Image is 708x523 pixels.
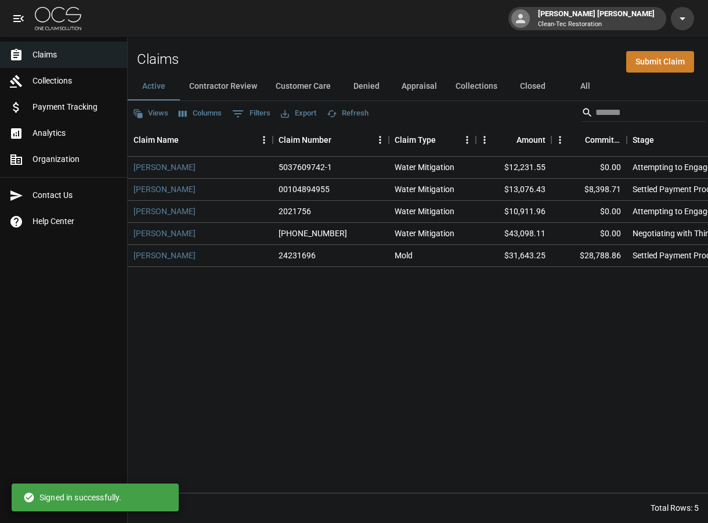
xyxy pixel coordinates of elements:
[137,51,179,68] h2: Claims
[458,131,476,149] button: Menu
[7,7,30,30] button: open drawer
[436,132,452,148] button: Sort
[507,73,559,100] button: Closed
[395,250,413,261] div: Mold
[340,73,392,100] button: Denied
[654,132,670,148] button: Sort
[569,132,585,148] button: Sort
[395,124,436,156] div: Claim Type
[395,161,454,173] div: Water Mitigation
[395,228,454,239] div: Water Mitigation
[551,179,627,201] div: $8,398.71
[23,487,121,508] div: Signed in successfully.
[551,131,569,149] button: Menu
[266,73,340,100] button: Customer Care
[551,157,627,179] div: $0.00
[32,189,118,201] span: Contact Us
[551,201,627,223] div: $0.00
[626,51,694,73] a: Submit Claim
[279,183,330,195] div: 00104894955
[538,20,655,30] p: Clean-Tec Restoration
[128,73,708,100] div: dynamic tabs
[581,103,706,124] div: Search
[176,104,225,122] button: Select columns
[128,124,273,156] div: Claim Name
[559,73,611,100] button: All
[633,124,654,156] div: Stage
[651,502,699,514] div: Total Rows: 5
[130,104,171,122] button: Views
[446,73,507,100] button: Collections
[392,73,446,100] button: Appraisal
[279,250,316,261] div: 24231696
[476,124,551,156] div: Amount
[371,131,389,149] button: Menu
[255,131,273,149] button: Menu
[279,205,311,217] div: 2021756
[32,215,118,228] span: Help Center
[551,245,627,267] div: $28,788.86
[395,183,454,195] div: Water Mitigation
[278,104,319,122] button: Export
[35,7,81,30] img: ocs-logo-white-transparent.png
[180,73,266,100] button: Contractor Review
[133,183,196,195] a: [PERSON_NAME]
[279,228,347,239] div: 1006-18-2882
[229,104,273,123] button: Show filters
[133,161,196,173] a: [PERSON_NAME]
[395,205,454,217] div: Water Mitigation
[476,223,551,245] div: $43,098.11
[133,124,179,156] div: Claim Name
[273,124,389,156] div: Claim Number
[324,104,371,122] button: Refresh
[585,124,621,156] div: Committed Amount
[179,132,195,148] button: Sort
[476,201,551,223] div: $10,911.96
[551,223,627,245] div: $0.00
[128,73,180,100] button: Active
[533,8,659,29] div: [PERSON_NAME] [PERSON_NAME]
[279,124,331,156] div: Claim Number
[32,127,118,139] span: Analytics
[551,124,627,156] div: Committed Amount
[133,250,196,261] a: [PERSON_NAME]
[279,161,332,173] div: 5037609742-1
[133,205,196,217] a: [PERSON_NAME]
[500,132,516,148] button: Sort
[331,132,348,148] button: Sort
[32,101,118,113] span: Payment Tracking
[32,153,118,165] span: Organization
[516,124,546,156] div: Amount
[32,75,118,87] span: Collections
[476,245,551,267] div: $31,643.25
[476,179,551,201] div: $13,076.43
[476,131,493,149] button: Menu
[32,49,118,61] span: Claims
[133,228,196,239] a: [PERSON_NAME]
[476,157,551,179] div: $12,231.55
[389,124,476,156] div: Claim Type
